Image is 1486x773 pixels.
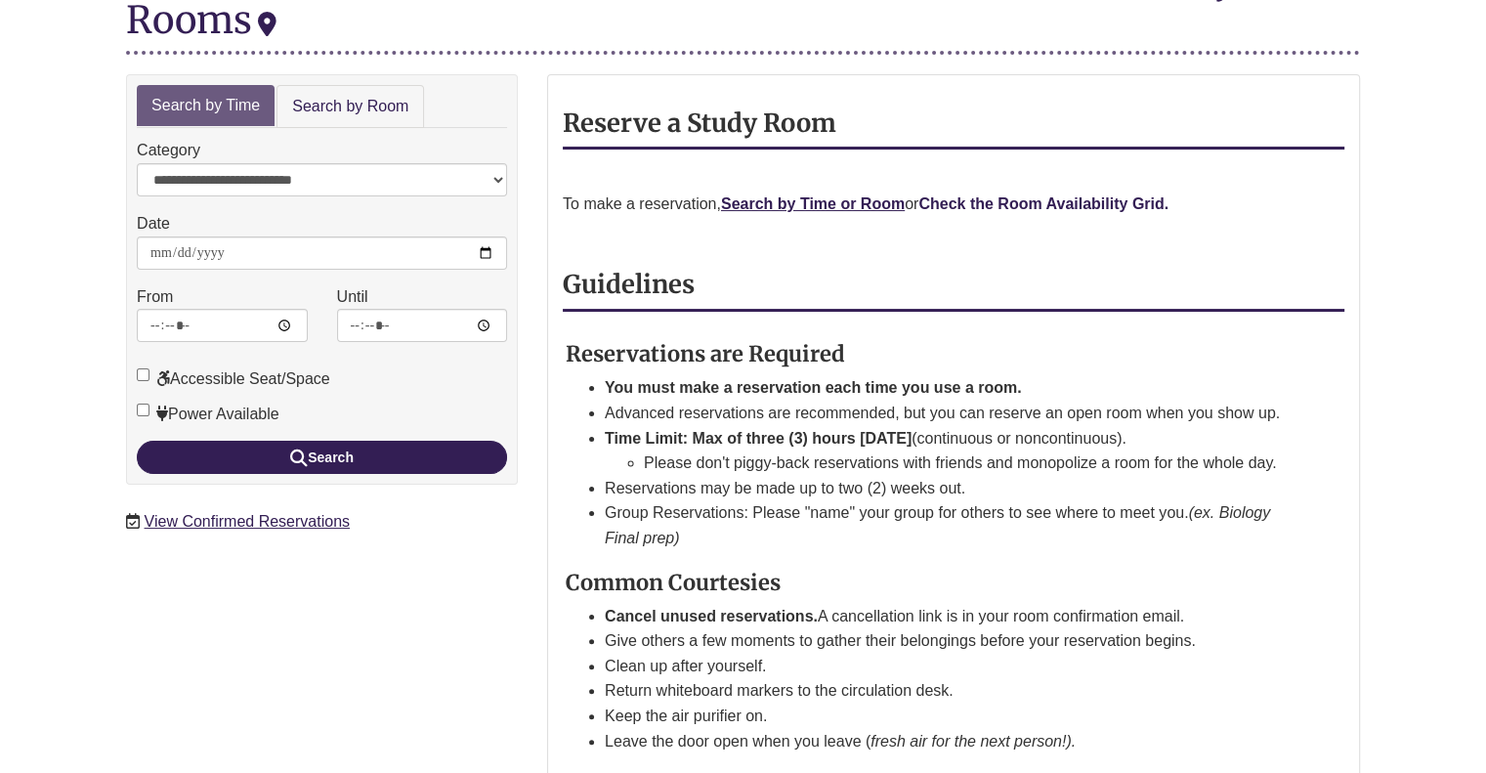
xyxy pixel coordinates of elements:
li: Return whiteboard markers to the circulation desk. [605,678,1297,704]
input: Accessible Seat/Space [137,368,149,381]
li: Keep the air purifier on. [605,704,1297,729]
strong: Guidelines [563,269,695,300]
label: Date [137,211,170,236]
strong: Common Courtesies [566,569,781,596]
a: Search by Time or Room [721,195,905,212]
li: Group Reservations: Please "name" your group for others to see where to meet you. [605,500,1297,550]
li: Reservations may be made up to two (2) weeks out. [605,476,1297,501]
label: Category [137,138,200,163]
li: Leave the door open when you leave ( [605,729,1297,754]
strong: You must make a reservation each time you use a room. [605,379,1022,396]
label: From [137,284,173,310]
p: To make a reservation, or [563,192,1344,217]
em: fresh air for the next person!). [870,733,1076,750]
li: Clean up after yourself. [605,654,1297,679]
li: A cancellation link is in your room confirmation email. [605,604,1297,629]
li: Give others a few moments to gather their belongings before your reservation begins. [605,628,1297,654]
label: Power Available [137,402,279,427]
a: Search by Room [276,85,424,129]
em: (ex. Biology Final prep) [605,504,1270,546]
button: Search [137,441,507,474]
label: Until [337,284,368,310]
strong: Cancel unused reservations. [605,608,818,624]
strong: Time Limit: Max of three (3) hours [DATE] [605,430,912,447]
a: Check the Room Availability Grid. [918,195,1168,212]
li: (continuous or noncontinuous). [605,426,1297,476]
li: Please don't piggy-back reservations with friends and monopolize a room for the whole day. [644,451,1297,476]
li: Advanced reservations are recommended, but you can reserve an open room when you show up. [605,401,1297,426]
a: Search by Time [137,85,275,127]
label: Accessible Seat/Space [137,366,330,392]
strong: Reserve a Study Room [563,107,836,139]
strong: Reservations are Required [566,340,845,367]
a: View Confirmed Reservations [145,513,350,530]
input: Power Available [137,404,149,416]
